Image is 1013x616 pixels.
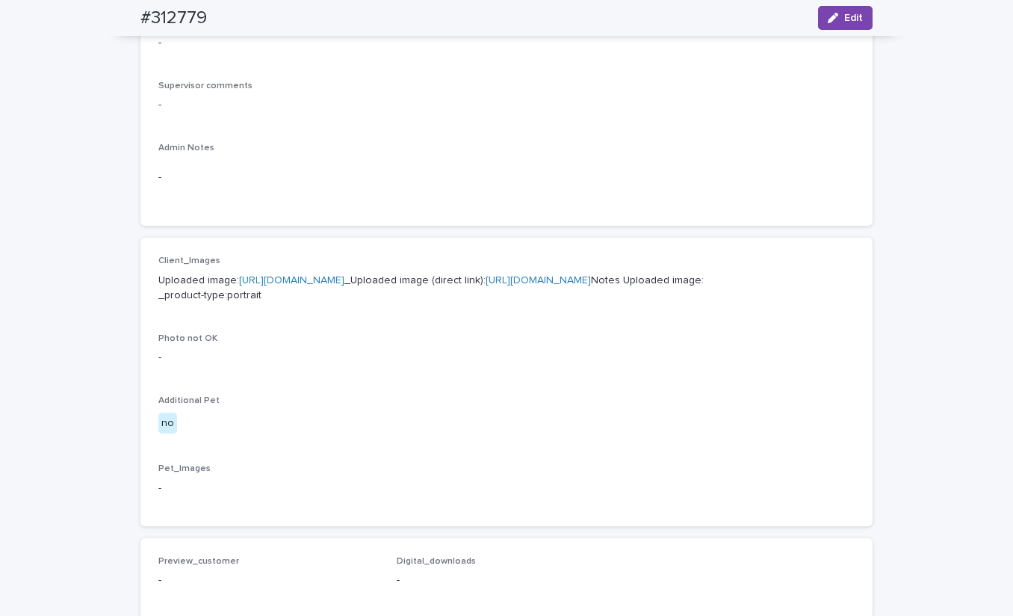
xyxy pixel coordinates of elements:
span: Additional Pet [158,396,220,405]
p: - [158,170,855,185]
p: - [397,573,617,588]
p: - [158,481,855,496]
p: - [158,573,379,588]
span: Photo not OK [158,334,217,343]
p: - [158,350,855,366]
h2: #312779 [140,7,207,29]
p: - [158,35,855,51]
span: Supervisor comments [158,81,253,90]
span: Digital_downloads [397,557,476,566]
button: Edit [818,6,873,30]
p: - [158,97,855,113]
span: Edit [844,13,863,23]
div: no [158,413,177,434]
span: Preview_customer [158,557,239,566]
span: Client_Images [158,256,220,265]
span: Admin Notes [158,144,214,153]
a: [URL][DOMAIN_NAME] [239,275,344,286]
p: Uploaded image: _Uploaded image (direct link): Notes Uploaded image: _product-type:portrait [158,273,855,304]
a: [URL][DOMAIN_NAME] [486,275,591,286]
span: Pet_Images [158,464,211,473]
